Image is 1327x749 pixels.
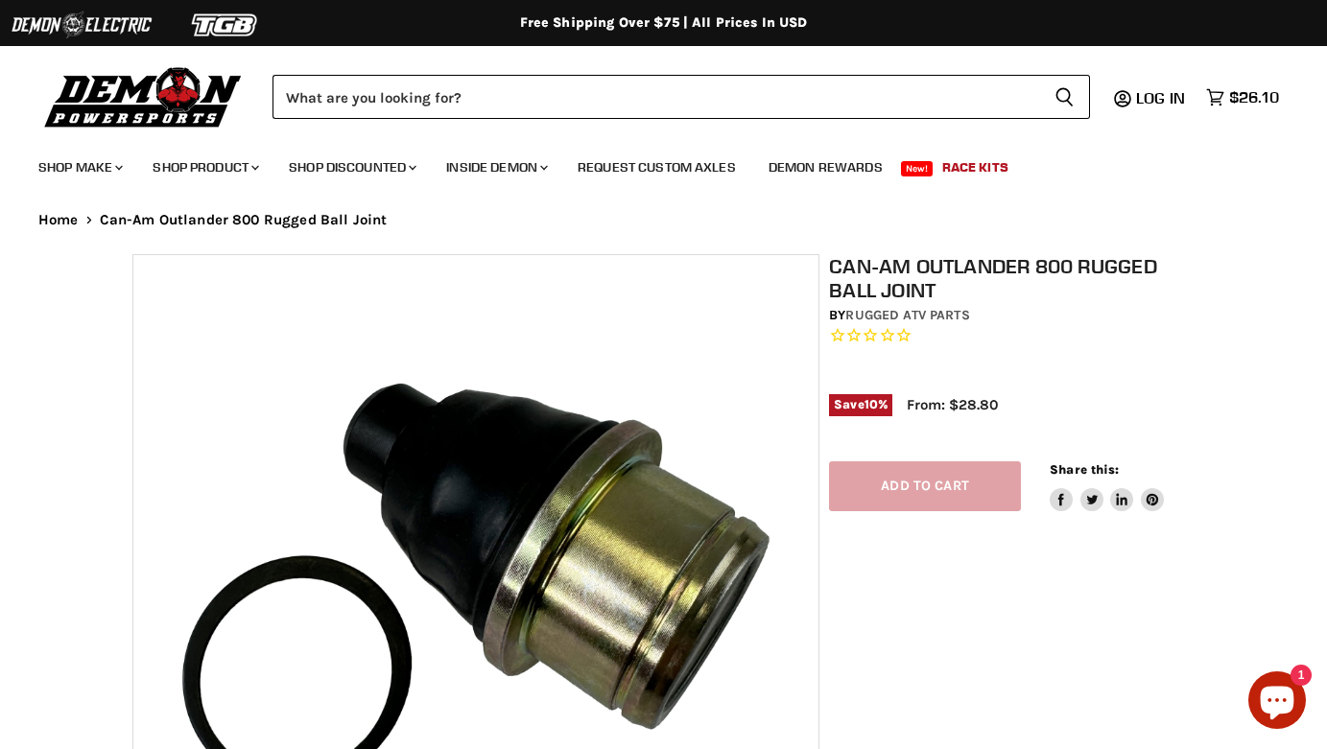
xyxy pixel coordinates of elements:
a: $26.10 [1197,83,1289,111]
button: Search [1039,75,1090,119]
a: Race Kits [928,148,1023,187]
span: 10 [865,397,878,411]
span: Log in [1136,88,1185,107]
img: TGB Logo 2 [154,7,297,43]
span: Rated 0.0 out of 5 stars 0 reviews [829,326,1204,346]
ul: Main menu [24,140,1274,187]
form: Product [273,75,1090,119]
a: Demon Rewards [754,148,897,187]
a: Home [38,212,79,228]
span: Save % [829,394,892,415]
inbox-online-store-chat: Shopify online store chat [1243,671,1312,734]
a: Shop Make [24,148,134,187]
span: Share this: [1050,462,1119,477]
span: Can-Am Outlander 800 Rugged Ball Joint [100,212,388,228]
a: Shop Discounted [274,148,428,187]
aside: Share this: [1050,461,1164,512]
h1: Can-Am Outlander 800 Rugged Ball Joint [829,254,1204,302]
span: From: $28.80 [907,396,998,413]
span: New! [901,161,934,176]
input: Search [273,75,1039,119]
a: Shop Product [138,148,271,187]
img: Demon Powersports [38,62,249,130]
span: $26.10 [1229,88,1279,106]
a: Log in [1127,89,1197,106]
img: Demon Electric Logo 2 [10,7,154,43]
a: Rugged ATV Parts [845,307,969,323]
div: by [829,305,1204,326]
a: Inside Demon [432,148,559,187]
a: Request Custom Axles [563,148,750,187]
